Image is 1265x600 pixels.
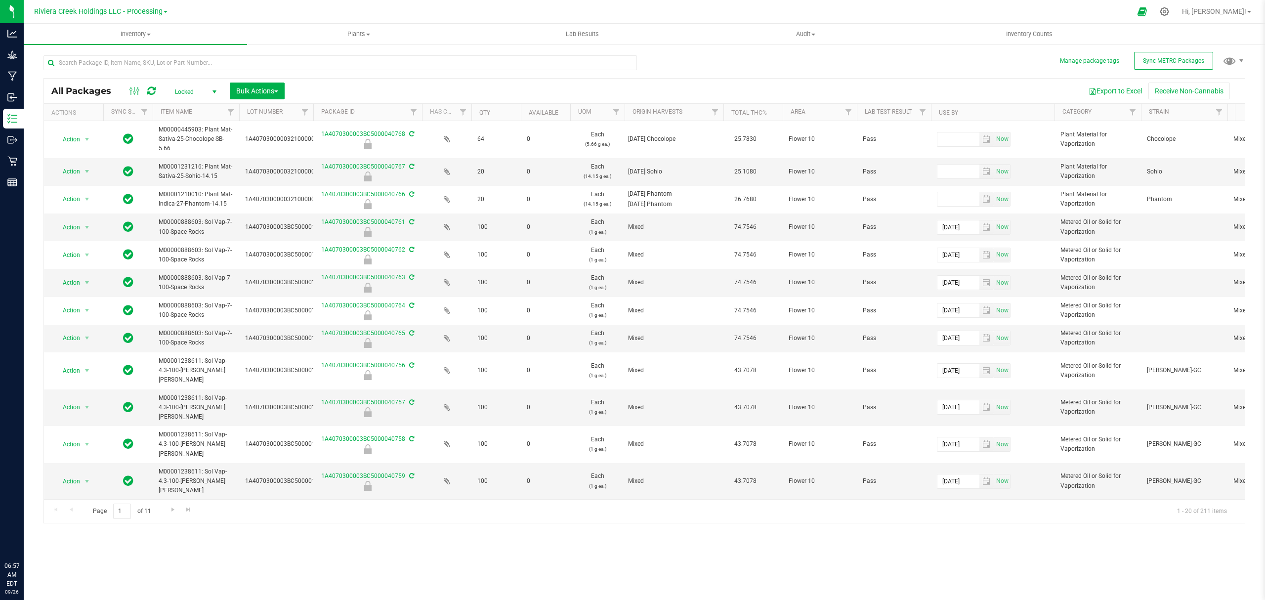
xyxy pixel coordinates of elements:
[81,192,93,206] span: select
[789,134,851,144] span: Flower 10
[159,430,233,459] span: M00001238611: Sol Vap-4.3-100-[PERSON_NAME] [PERSON_NAME]
[552,30,612,39] span: Lab Results
[979,303,994,317] span: select
[7,71,17,81] inline-svg: Manufacturing
[312,338,423,348] div: Final Check Lock
[994,276,1010,290] span: select
[408,302,414,309] span: Sync from Compliance System
[865,108,912,115] a: Lab Test Result
[321,218,405,225] a: 1A4070300003BC5000040761
[477,250,515,259] span: 100
[863,403,925,412] span: Pass
[123,331,133,345] span: In Sync
[863,134,925,144] span: Pass
[993,30,1066,39] span: Inventory Counts
[1211,104,1227,121] a: Filter
[7,92,17,102] inline-svg: Inbound
[576,227,619,237] p: (1 g ea.)
[479,109,490,116] a: Qty
[979,437,994,451] span: select
[477,222,515,232] span: 100
[477,134,515,144] span: 64
[841,104,857,121] a: Filter
[789,250,851,259] span: Flower 10
[979,220,994,234] span: select
[312,139,423,149] div: Final Check Lock
[245,439,329,449] span: 1A4070300003BC5000015937
[979,192,994,206] span: select
[994,437,1011,452] span: Set Current date
[297,104,313,121] a: Filter
[863,222,925,232] span: Pass
[123,275,133,289] span: In Sync
[81,400,93,414] span: select
[159,467,233,496] span: M00001238611: Sol Vap-4.3-100-[PERSON_NAME] [PERSON_NAME]
[245,366,329,375] span: 1A4070300003BC5000015937
[54,303,81,317] span: Action
[477,366,515,375] span: 100
[1060,246,1135,264] span: Metered Oil or Solid for Vaporization
[408,399,414,406] span: Sync from Compliance System
[321,362,405,369] a: 1A4070300003BC5000040756
[7,114,17,124] inline-svg: Inventory
[576,444,619,454] p: (1 g ea.)
[979,165,994,178] span: select
[54,400,81,414] span: Action
[408,163,414,170] span: Sync from Compliance System
[1060,435,1135,454] span: Metered Oil or Solid for Vaporization
[477,403,515,412] span: 100
[408,218,414,225] span: Sync from Compliance System
[994,248,1011,262] span: Set Current date
[578,108,591,115] a: UOM
[863,250,925,259] span: Pass
[81,276,93,290] span: select
[729,132,761,146] span: 25.7830
[312,255,423,264] div: Final Check Lock
[994,474,1010,488] span: select
[994,437,1010,451] span: select
[408,472,414,479] span: Sync from Compliance System
[10,521,40,551] iframe: Resource center
[477,334,515,343] span: 100
[312,407,423,417] div: Final Check Lock
[1060,329,1135,347] span: Metered Oil or Solid for Vaporization
[789,195,851,204] span: Flower 10
[408,435,414,442] span: Sync from Compliance System
[1060,162,1135,181] span: Plant Material for Vaporization
[245,334,329,343] span: 1A4070300003BC5000015969
[979,400,994,414] span: select
[789,334,851,343] span: Flower 10
[408,130,414,137] span: Sync from Compliance System
[979,331,994,345] span: select
[1125,104,1141,121] a: Filter
[1134,52,1213,70] button: Sync METRC Packages
[312,171,423,181] div: Final Check Lock
[628,334,720,343] div: Value 1: Mixed
[731,109,767,116] a: Total THC%
[245,222,329,232] span: 1A4070300003BC5000015969
[159,190,233,209] span: M00001210010: Plant Mat-Indica-27-Phantom-14.15
[81,165,93,178] span: select
[1147,134,1222,144] span: Chocolope
[321,191,405,198] a: 1A4070300003BC5000040766
[994,192,1010,206] span: select
[321,435,405,442] a: 1A4070300003BC5000040758
[236,87,278,95] span: Bulk Actions
[527,334,564,343] span: 0
[1060,217,1135,236] span: Metered Oil or Solid for Vaporization
[123,192,133,206] span: In Sync
[245,306,329,315] span: 1A4070300003BC5000015969
[470,24,694,44] a: Lab Results
[312,444,423,454] div: Final Check Lock
[979,474,994,488] span: select
[1082,83,1148,99] button: Export to Excel
[113,504,131,519] input: 1
[408,246,414,253] span: Sync from Compliance System
[979,364,994,378] span: select
[628,306,720,315] div: Value 1: Mixed
[979,248,994,262] span: select
[789,222,851,232] span: Flower 10
[181,504,196,517] a: Go to the last page
[729,248,761,262] span: 74.7546
[159,393,233,422] span: M00001238611: Sol Vap-4.3-100-[PERSON_NAME] [PERSON_NAME]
